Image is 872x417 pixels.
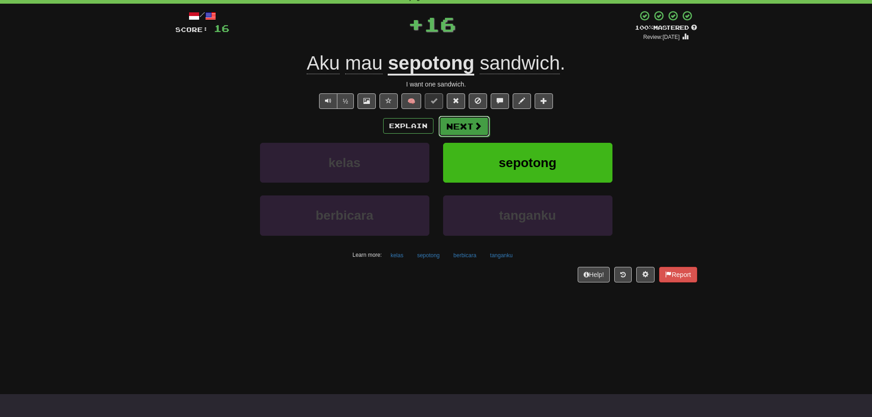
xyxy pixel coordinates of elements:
[383,118,433,134] button: Explain
[614,267,632,282] button: Round history (alt+y)
[175,80,697,89] div: I want one sandwich.
[659,267,697,282] button: Report
[352,252,382,258] small: Learn more:
[317,93,354,109] div: Text-to-speech controls
[578,267,610,282] button: Help!
[443,195,612,235] button: tanganku
[345,52,383,74] span: mau
[175,26,208,33] span: Score:
[260,195,429,235] button: berbicara
[388,52,474,76] u: sepotong
[401,93,421,109] button: 🧠
[643,34,680,40] small: Review: [DATE]
[214,22,229,34] span: 16
[307,52,340,74] span: Aku
[480,52,560,74] span: sandwich
[408,10,424,38] span: +
[425,93,443,109] button: Set this sentence to 100% Mastered (alt+m)
[443,143,612,183] button: sepotong
[449,249,482,262] button: berbicara
[485,249,518,262] button: tanganku
[412,249,444,262] button: sepotong
[474,52,565,74] span: .
[424,12,456,35] span: 16
[499,208,556,222] span: tanganku
[315,208,373,222] span: berbicara
[357,93,376,109] button: Show image (alt+x)
[513,93,531,109] button: Edit sentence (alt+d)
[328,156,360,170] span: kelas
[260,143,429,183] button: kelas
[635,24,653,31] span: 100 %
[385,249,408,262] button: kelas
[337,93,354,109] button: ½
[469,93,487,109] button: Ignore sentence (alt+i)
[535,93,553,109] button: Add to collection (alt+a)
[491,93,509,109] button: Discuss sentence (alt+u)
[499,156,557,170] span: sepotong
[319,93,337,109] button: Play sentence audio (ctl+space)
[175,10,229,22] div: /
[635,24,697,32] div: Mastered
[439,116,490,137] button: Next
[447,93,465,109] button: Reset to 0% Mastered (alt+r)
[379,93,398,109] button: Favorite sentence (alt+f)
